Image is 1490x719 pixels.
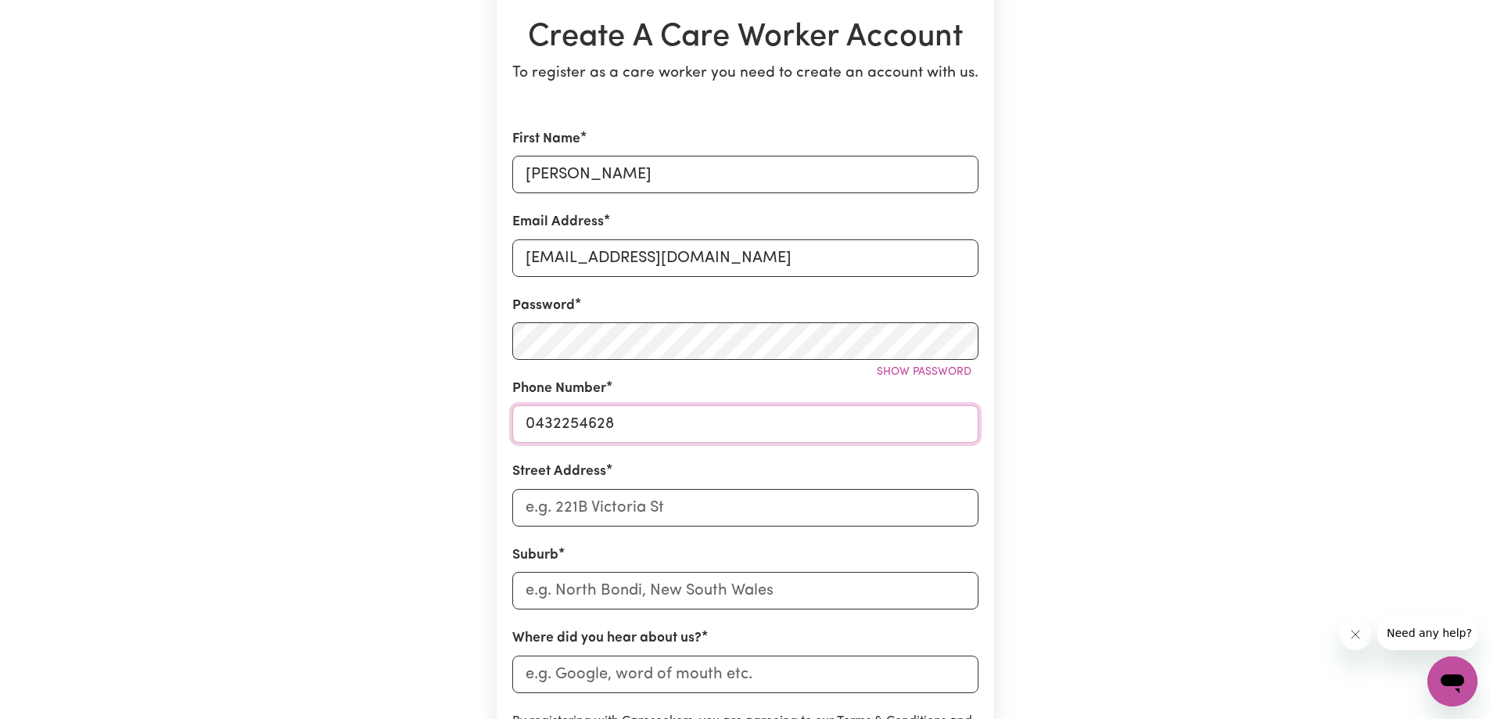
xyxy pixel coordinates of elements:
[1377,616,1477,650] iframe: 来自公司的消息
[512,545,558,566] label: Suburb
[512,379,606,399] label: Phone Number
[512,572,978,609] input: e.g. North Bondi, New South Wales
[512,239,978,277] input: e.g. daniela.d88@gmail.com
[512,156,978,193] input: e.g. Daniela
[512,462,606,482] label: Street Address
[512,63,978,85] p: To register as a care worker you need to create an account with us.
[512,212,604,232] label: Email Address
[512,405,978,443] input: e.g. 0412 345 678
[1427,656,1477,706] iframe: 启动消息传送窗口的按钮
[870,360,978,384] button: Show password
[512,296,575,316] label: Password
[512,129,580,149] label: First Name
[1340,619,1371,650] iframe: 关闭消息
[512,628,702,649] label: Where did you hear about us?
[512,489,978,527] input: e.g. 221B Victoria St
[512,656,978,693] input: e.g. Google, word of mouth etc.
[512,19,978,56] h1: Create A Care Worker Account
[877,366,971,378] span: Show password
